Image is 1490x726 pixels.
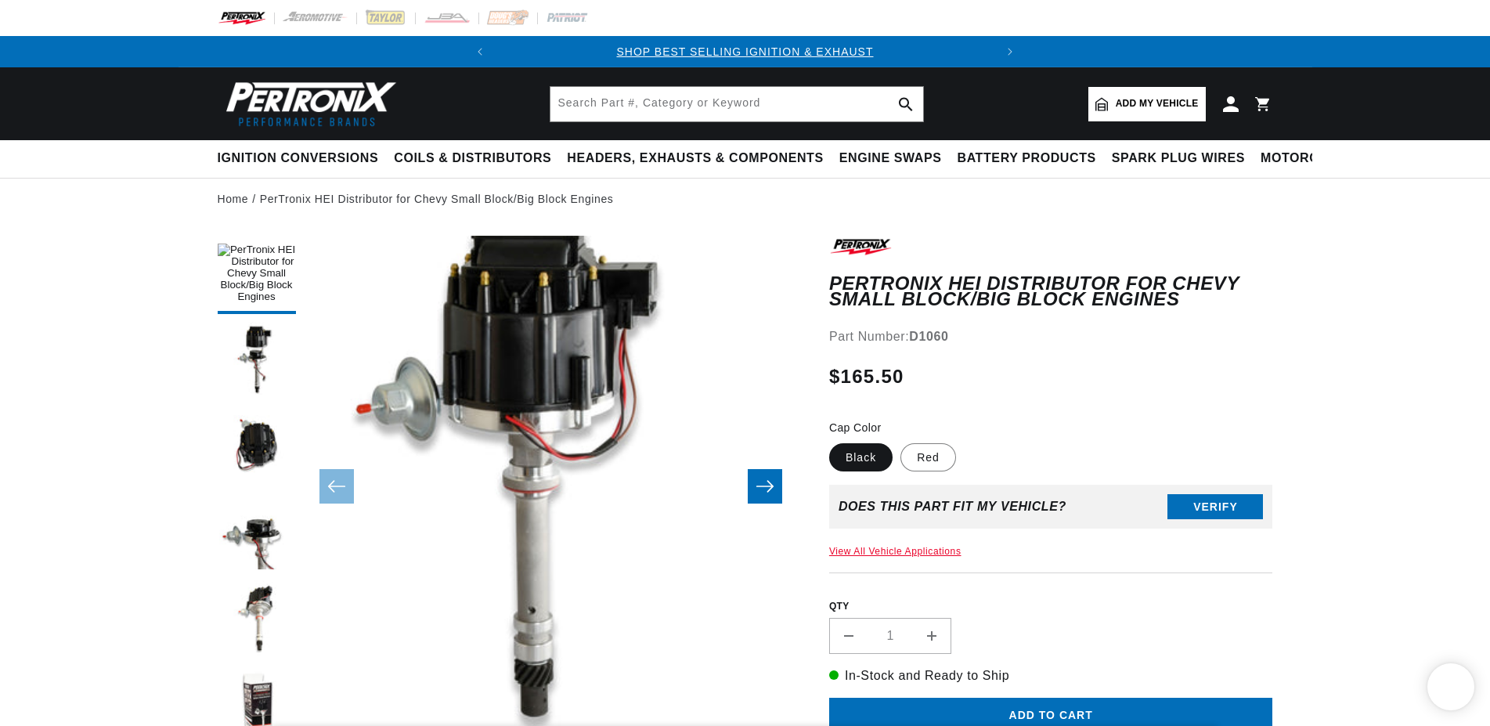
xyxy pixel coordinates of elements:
[218,140,387,177] summary: Ignition Conversions
[900,443,956,471] label: Red
[829,666,1273,686] p: In-Stock and Ready to Ship
[829,363,904,391] span: $165.50
[829,276,1273,308] h1: PerTronix HEI Distributor for Chevy Small Block/Big Block Engines
[559,140,831,177] summary: Headers, Exhausts & Components
[218,580,296,659] button: Load image 5 in gallery view
[179,36,1312,67] slideshow-component: Translation missing: en.sections.announcements.announcement_bar
[218,236,296,314] button: Load image 1 in gallery view
[218,150,379,167] span: Ignition Conversions
[616,45,873,58] a: SHOP BEST SELLING IGNITION & EXHAUST
[550,87,923,121] input: Search Part #, Category or Keyword
[829,327,1273,347] div: Part Number:
[464,36,496,67] button: Translation missing: en.sections.announcements.previous_announcement
[386,140,559,177] summary: Coils & Distributors
[1116,96,1199,111] span: Add my vehicle
[394,150,551,167] span: Coils & Distributors
[1261,150,1354,167] span: Motorcycle
[218,494,296,572] button: Load image 4 in gallery view
[1253,140,1362,177] summary: Motorcycle
[829,420,883,436] legend: Cap Color
[829,443,893,471] label: Black
[958,150,1096,167] span: Battery Products
[496,43,994,60] div: 1 of 2
[1112,150,1245,167] span: Spark Plug Wires
[496,43,994,60] div: Announcement
[748,469,782,504] button: Slide right
[839,150,942,167] span: Engine Swaps
[218,322,296,400] button: Load image 2 in gallery view
[909,330,948,343] strong: D1060
[1104,140,1253,177] summary: Spark Plug Wires
[319,469,354,504] button: Slide left
[950,140,1104,177] summary: Battery Products
[832,140,950,177] summary: Engine Swaps
[839,500,1066,514] div: Does This part fit My vehicle?
[218,190,1273,208] nav: breadcrumbs
[1167,494,1263,519] button: Verify
[829,600,1273,613] label: QTY
[218,77,398,131] img: Pertronix
[218,190,249,208] a: Home
[994,36,1026,67] button: Translation missing: en.sections.announcements.next_announcement
[829,546,961,557] a: View All Vehicle Applications
[567,150,823,167] span: Headers, Exhausts & Components
[1088,87,1206,121] a: Add my vehicle
[260,190,614,208] a: PerTronix HEI Distributor for Chevy Small Block/Big Block Engines
[889,87,923,121] button: search button
[218,408,296,486] button: Load image 3 in gallery view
